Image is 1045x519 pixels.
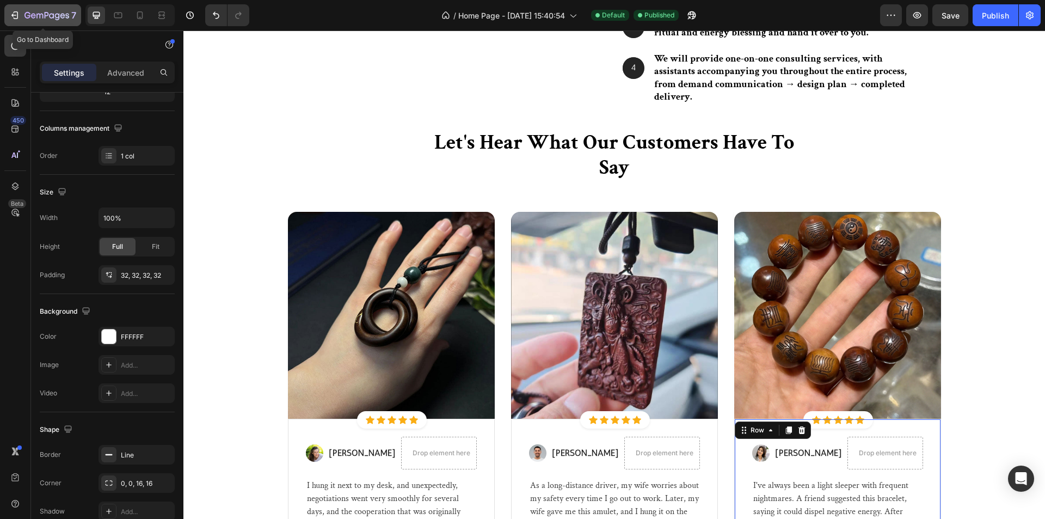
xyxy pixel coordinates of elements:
div: Publish [982,10,1009,21]
div: Image [40,360,59,370]
span: Home Page - [DATE] 15:40:54 [458,10,565,21]
div: Columns management [40,121,125,136]
div: Color [40,332,57,341]
div: Height [40,242,60,252]
div: Row [565,395,583,405]
div: Corner [40,478,62,488]
img: Alt Image [122,414,140,431]
p: Settings [54,67,84,78]
div: Border [40,450,61,460]
div: Shadow [40,506,65,516]
img: Alt Image [328,181,534,388]
div: Add... [121,389,172,399]
p: Row [53,39,145,52]
button: 7 [4,4,81,26]
div: Drop element here [229,418,286,427]
span: Fit [152,242,159,252]
div: Open Intercom Messenger [1008,466,1034,492]
p: Advanced [107,67,144,78]
div: Drop element here [675,418,733,427]
div: 450 [10,116,26,125]
div: Beta [8,199,26,208]
span: / [453,10,456,21]
span: Published [644,10,674,20]
button: Publish [973,4,1018,26]
div: Line [121,450,172,460]
div: FFFFFF [121,332,172,342]
div: Add... [121,361,172,370]
div: 0, 0, 16, 16 [121,479,172,489]
img: Alt Image [346,414,363,431]
div: Shape [40,423,75,437]
p: [PERSON_NAME] [368,416,435,429]
img: Alt Image [551,181,758,388]
div: Order [40,151,58,161]
img: Alt Image [569,414,586,431]
p: 7 [71,9,76,22]
button: Save [932,4,968,26]
input: Auto [99,208,174,228]
span: Save [942,11,960,20]
div: Size [40,185,69,200]
div: Drop element here [452,418,509,427]
div: Undo/Redo [205,4,249,26]
div: Add... [121,507,172,517]
div: Video [40,388,57,398]
div: 1 col [121,151,172,161]
div: Width [40,213,58,223]
span: Default [602,10,625,20]
h2: Let's Hear What Our Customers Have To Say [241,99,622,150]
span: Full [112,242,123,252]
p: 4 [440,32,460,43]
p: [PERSON_NAME] [145,416,212,429]
img: Alt Image [104,181,311,388]
div: Padding [40,270,65,280]
iframe: Design area [183,30,1045,519]
p: We will provide one-on-one consulting services, with assistants accompanying you throughout the e... [471,22,730,73]
div: 32, 32, 32, 32 [121,271,172,280]
div: Background [40,304,93,319]
p: [PERSON_NAME] [592,416,659,429]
